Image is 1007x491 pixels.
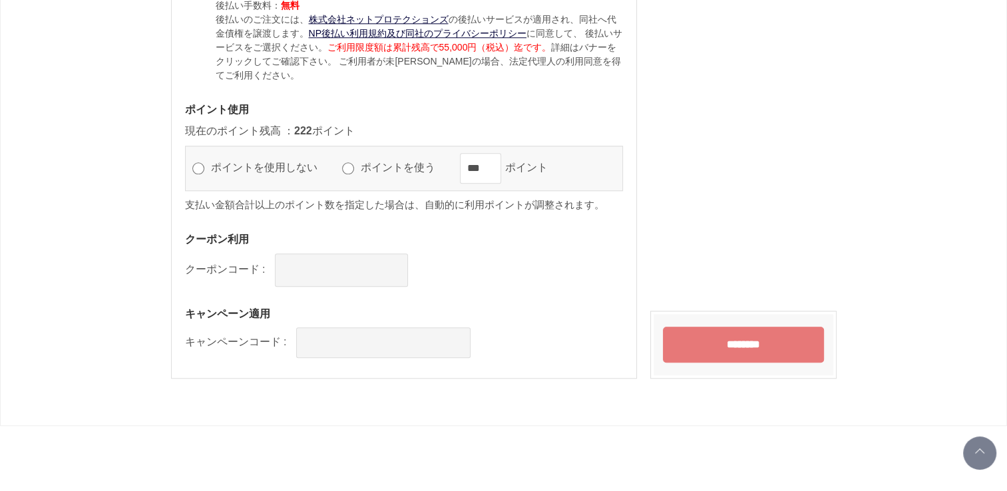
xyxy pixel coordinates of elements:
span: ご利用限度額は累計残高で55,000円（税込）迄です。 [327,42,552,53]
p: 現在のポイント残高 ： ポイント [185,123,623,139]
span: 222 [294,125,312,136]
a: NP後払い利用規約及び同社のプライバシーポリシー [309,28,526,39]
label: キャンペーンコード : [185,336,287,347]
p: 支払い金額合計以上のポイント数を指定した場合は、自動的に利用ポイントが調整されます。 [185,198,623,213]
h3: クーポン利用 [185,232,623,246]
label: ポイント [501,162,562,173]
label: ポイントを使う [357,162,451,173]
label: クーポンコード : [185,263,266,275]
h3: ポイント使用 [185,102,623,116]
a: 株式会社ネットプロテクションズ [309,14,449,25]
label: ポイントを使用しない [208,162,333,173]
h3: キャンペーン適用 [185,307,623,321]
